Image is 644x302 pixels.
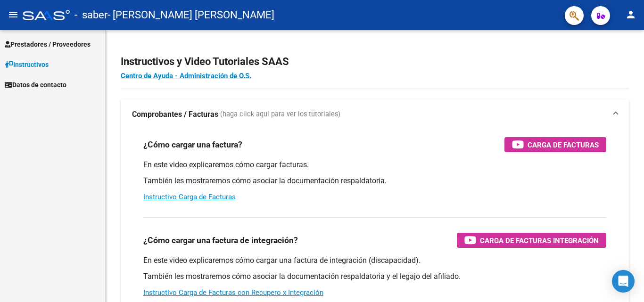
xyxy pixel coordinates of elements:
p: También les mostraremos cómo asociar la documentación respaldatoria y el legajo del afiliado. [143,271,606,282]
button: Carga de Facturas [504,137,606,152]
span: - [PERSON_NAME] [PERSON_NAME] [107,5,274,25]
h3: ¿Cómo cargar una factura de integración? [143,234,298,247]
span: (haga click aquí para ver los tutoriales) [220,109,340,120]
mat-icon: menu [8,9,19,20]
p: En este video explicaremos cómo cargar una factura de integración (discapacidad). [143,255,606,266]
span: Prestadores / Proveedores [5,39,91,49]
h2: Instructivos y Video Tutoriales SAAS [121,53,629,71]
span: Carga de Facturas Integración [480,235,599,246]
mat-icon: person [625,9,636,20]
span: Instructivos [5,59,49,70]
button: Carga de Facturas Integración [457,233,606,248]
h3: ¿Cómo cargar una factura? [143,138,242,151]
div: Open Intercom Messenger [612,270,635,293]
a: Instructivo Carga de Facturas [143,193,236,201]
p: También les mostraremos cómo asociar la documentación respaldatoria. [143,176,606,186]
strong: Comprobantes / Facturas [132,109,218,120]
a: Instructivo Carga de Facturas con Recupero x Integración [143,288,323,297]
span: Datos de contacto [5,80,66,90]
a: Centro de Ayuda - Administración de O.S. [121,72,251,80]
span: - saber [74,5,107,25]
mat-expansion-panel-header: Comprobantes / Facturas (haga click aquí para ver los tutoriales) [121,99,629,130]
p: En este video explicaremos cómo cargar facturas. [143,160,606,170]
span: Carga de Facturas [528,139,599,151]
